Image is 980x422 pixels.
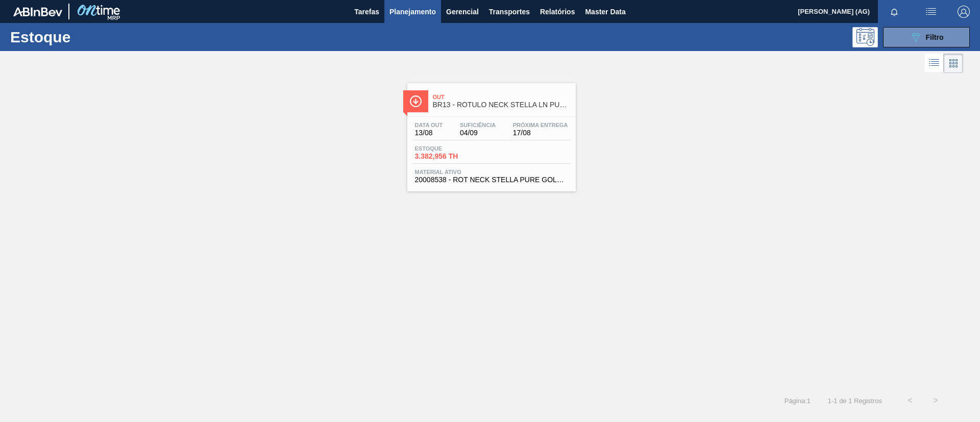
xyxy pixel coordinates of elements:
div: Pogramando: nenhum usuário selecionado [852,27,878,47]
span: 20008538 - ROT NECK STELLA PURE GOLD 330 CX48MIL [415,176,568,184]
span: BR13 - RÓTULO NECK STELLA LN PURE GOLD 330ML [433,101,571,109]
span: Filtro [926,33,944,41]
span: Estoque [415,145,486,152]
span: 13/08 [415,129,443,137]
button: Notificações [878,5,911,19]
span: Suficiência [460,122,496,128]
span: Master Data [585,6,625,18]
button: < [897,388,923,413]
span: Relatórios [540,6,575,18]
img: TNhmsLtSVTkK8tSr43FrP2fwEKptu5GPRR3wAAAABJRU5ErkJggg== [13,7,62,16]
span: Página : 1 [785,397,811,405]
span: Transportes [489,6,530,18]
span: 1 - 1 de 1 Registros [826,397,882,405]
span: Material ativo [415,169,568,175]
a: ÍconeOutBR13 - RÓTULO NECK STELLA LN PURE GOLD 330MLData out13/08Suficiência04/09Próxima Entrega1... [400,76,581,191]
button: Filtro [883,27,970,47]
div: Visão em Cards [944,54,963,73]
button: > [923,388,948,413]
span: Planejamento [389,6,436,18]
div: Visão em Lista [925,54,944,73]
img: Logout [958,6,970,18]
span: 3.382,956 TH [415,153,486,160]
img: Ícone [409,95,422,108]
span: Data out [415,122,443,128]
img: userActions [925,6,937,18]
span: Out [433,94,571,100]
span: Tarefas [354,6,379,18]
span: 17/08 [513,129,568,137]
span: Próxima Entrega [513,122,568,128]
span: 04/09 [460,129,496,137]
h1: Estoque [10,31,163,43]
span: Gerencial [446,6,479,18]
